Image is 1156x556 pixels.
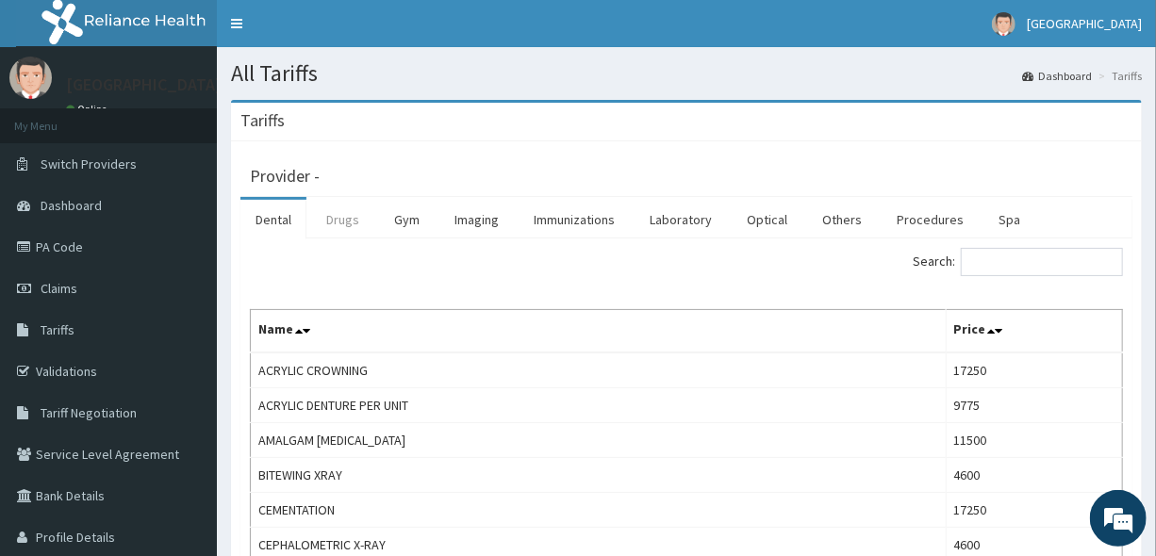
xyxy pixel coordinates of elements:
[1022,68,1092,84] a: Dashboard
[250,168,320,185] h3: Provider -
[946,423,1122,458] td: 11500
[882,200,979,239] a: Procedures
[732,200,802,239] a: Optical
[41,280,77,297] span: Claims
[946,352,1122,388] td: 17250
[946,388,1122,423] td: 9775
[41,404,137,421] span: Tariff Negotiation
[41,155,137,172] span: Switch Providers
[946,458,1122,493] td: 4600
[311,200,374,239] a: Drugs
[946,493,1122,528] td: 17250
[251,458,947,493] td: BITEWING XRAY
[946,310,1122,353] th: Price
[519,200,630,239] a: Immunizations
[251,310,947,353] th: Name
[913,248,1123,276] label: Search:
[251,388,947,423] td: ACRYLIC DENTURE PER UNIT
[9,57,52,99] img: User Image
[240,112,285,129] h3: Tariffs
[251,423,947,458] td: AMALGAM [MEDICAL_DATA]
[1027,15,1142,32] span: [GEOGRAPHIC_DATA]
[66,76,222,93] p: [GEOGRAPHIC_DATA]
[992,12,1016,36] img: User Image
[379,200,435,239] a: Gym
[807,200,877,239] a: Others
[439,200,514,239] a: Imaging
[66,103,111,116] a: Online
[961,248,1123,276] input: Search:
[41,197,102,214] span: Dashboard
[1094,68,1142,84] li: Tariffs
[240,200,306,239] a: Dental
[983,200,1035,239] a: Spa
[41,321,74,338] span: Tariffs
[635,200,727,239] a: Laboratory
[231,61,1142,86] h1: All Tariffs
[251,352,947,388] td: ACRYLIC CROWNING
[251,493,947,528] td: CEMENTATION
